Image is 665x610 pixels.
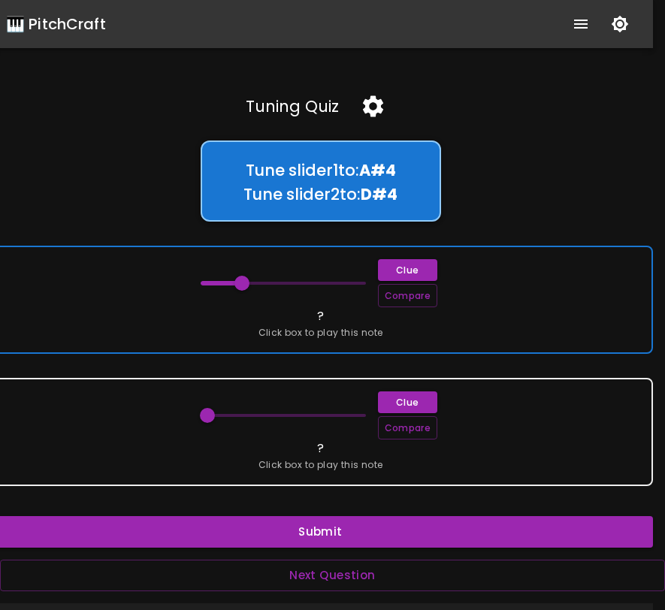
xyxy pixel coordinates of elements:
[359,159,396,181] b: A# 4
[378,391,437,413] button: Clue
[563,6,599,42] button: show more
[378,416,437,439] button: Compare
[258,457,383,473] span: Click box to play this note
[258,325,383,340] span: Click box to play this note
[361,183,397,205] b: D# 4
[220,184,422,205] h5: Tune slider 2 to:
[220,160,422,181] h5: Tune slider 1 to:
[246,96,339,117] h5: Tuning Quiz
[378,284,437,307] button: Compare
[317,307,324,325] p: ?
[6,12,106,36] a: 🎹 PitchCraft
[317,439,324,457] p: ?
[378,259,437,281] button: Clue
